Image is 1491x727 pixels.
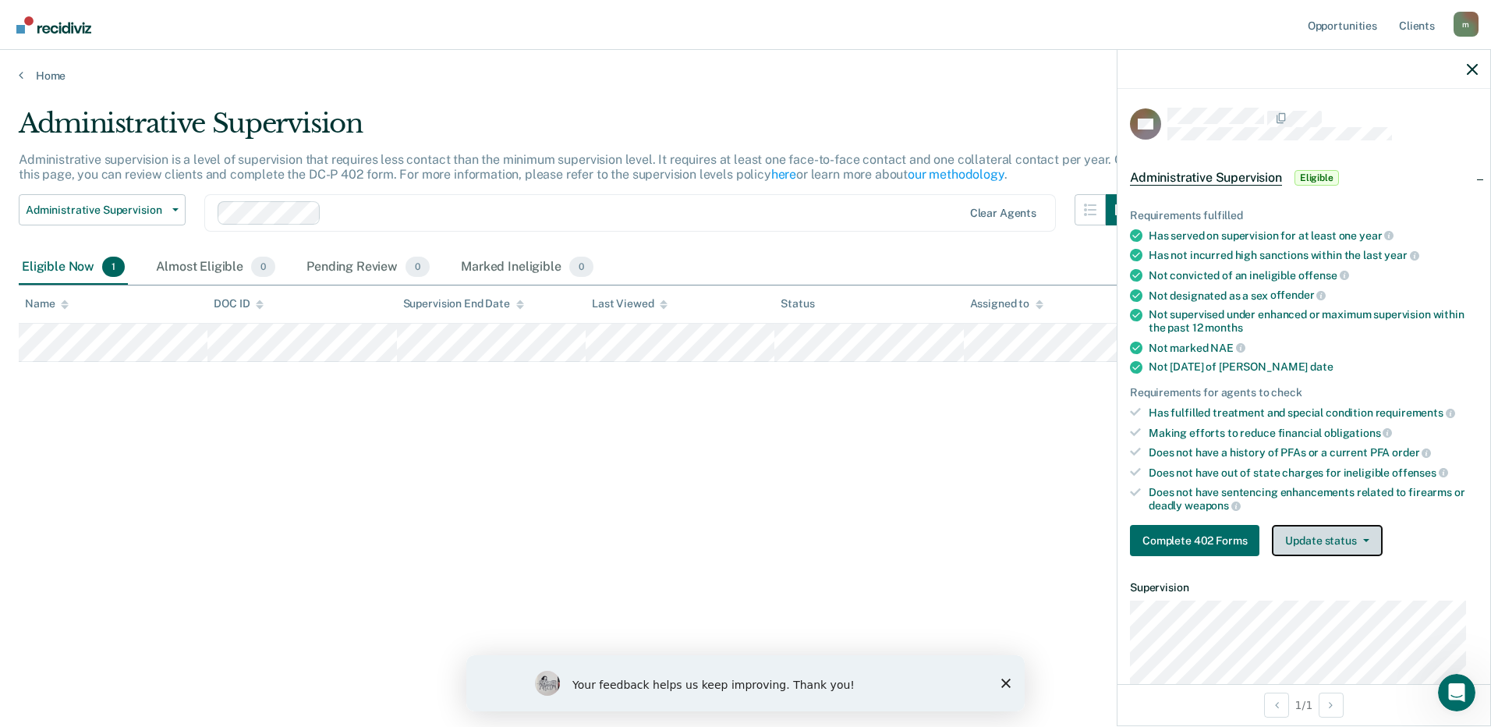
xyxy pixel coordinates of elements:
[1149,248,1478,262] div: Has not incurred high sanctions within the last
[1376,406,1455,419] span: requirements
[1149,308,1478,335] div: Not supervised under enhanced or maximum supervision within the past 12
[153,250,278,285] div: Almost Eligible
[970,207,1036,220] div: Clear agents
[1130,170,1282,186] span: Administrative Supervision
[1310,360,1333,373] span: date
[1149,341,1478,355] div: Not marked
[569,257,593,277] span: 0
[1130,525,1259,556] button: Complete 402 Forms
[1130,525,1266,556] a: Navigate to form link
[1185,499,1241,512] span: weapons
[466,655,1025,711] iframe: Survey by Kim from Recidiviz
[1392,466,1448,479] span: offenses
[1149,426,1478,440] div: Making efforts to reduce financial
[1149,289,1478,303] div: Not designated as a sex
[1294,170,1339,186] span: Eligible
[1205,321,1242,334] span: months
[406,257,430,277] span: 0
[1438,674,1475,711] iframe: Intercom live chat
[1117,684,1490,725] div: 1 / 1
[102,257,125,277] span: 1
[1210,342,1245,354] span: NAE
[1149,229,1478,243] div: Has served on supervision for at least one
[908,167,1004,182] a: our methodology
[1117,153,1490,203] div: Administrative SupervisionEligible
[251,257,275,277] span: 0
[771,167,796,182] a: here
[1130,581,1478,594] dt: Supervision
[403,297,524,310] div: Supervision End Date
[1454,12,1479,37] button: Profile dropdown button
[1149,406,1478,420] div: Has fulfilled treatment and special condition
[1384,249,1418,261] span: year
[16,16,91,34] img: Recidiviz
[1454,12,1479,37] div: m
[1359,229,1394,242] span: year
[1272,525,1382,556] button: Update status
[458,250,597,285] div: Marked Ineligible
[19,250,128,285] div: Eligible Now
[1149,360,1478,374] div: Not [DATE] of [PERSON_NAME]
[25,297,69,310] div: Name
[1319,693,1344,718] button: Next Opportunity
[1130,386,1478,399] div: Requirements for agents to check
[1298,269,1349,282] span: offense
[1130,209,1478,222] div: Requirements fulfilled
[970,297,1043,310] div: Assigned to
[19,69,1472,83] a: Home
[1149,466,1478,480] div: Does not have out of state charges for ineligible
[781,297,814,310] div: Status
[1324,427,1392,439] span: obligations
[19,152,1131,182] p: Administrative supervision is a level of supervision that requires less contact than the minimum ...
[1270,289,1326,301] span: offender
[1149,445,1478,459] div: Does not have a history of PFAs or a current PFA order
[303,250,433,285] div: Pending Review
[26,204,166,217] span: Administrative Supervision
[19,108,1137,152] div: Administrative Supervision
[1149,486,1478,512] div: Does not have sentencing enhancements related to firearms or deadly
[1264,693,1289,718] button: Previous Opportunity
[214,297,264,310] div: DOC ID
[592,297,668,310] div: Last Viewed
[1149,268,1478,282] div: Not convicted of an ineligible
